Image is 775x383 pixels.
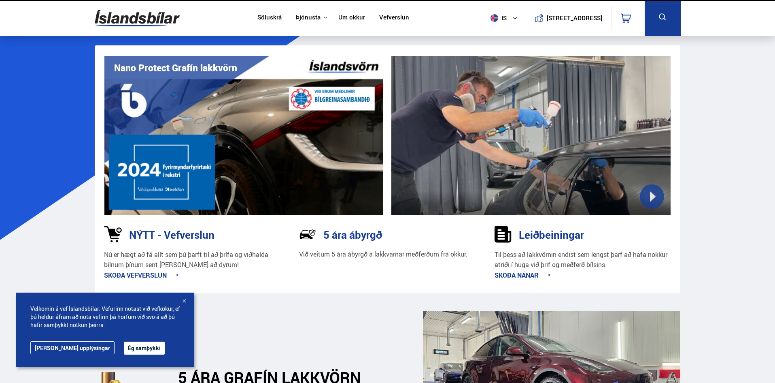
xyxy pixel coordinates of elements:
[129,229,214,241] h3: NÝTT - Vefverslun
[379,14,409,22] a: Vefverslun
[104,56,384,215] img: vI42ee_Copy_of_H.png
[296,14,321,21] button: Þjónusta
[104,250,281,270] p: Nú er hægt að fá allt sem þú þarft til að þrífa og viðhalda bílnum þínum sent [PERSON_NAME] að dy...
[95,5,180,31] img: G0Ugv5HjCgRt.svg
[124,342,165,355] button: Ég samþykki
[338,14,365,22] a: Um okkur
[104,226,122,243] img: 1kVRZhkadjUD8HsE.svg
[257,14,282,22] a: Söluskrá
[550,15,599,21] button: [STREET_ADDRESS]
[114,62,237,73] h1: Nano Protect Grafín lakkvörn
[487,6,524,30] button: is
[104,271,179,280] a: Skoða vefverslun
[299,226,316,243] img: NP-R9RrMhXQFCiaa.svg
[519,229,584,241] h3: Leiðbeiningar
[30,341,115,354] a: [PERSON_NAME] upplýsingar
[495,250,671,270] p: Til þess að lakkvörnin endist sem lengst þarf að hafa nokkur atriði í huga við þrif og meðferð bí...
[323,229,382,241] h3: 5 ára ábyrgð
[528,6,607,30] a: [STREET_ADDRESS]
[487,14,507,22] span: is
[299,250,467,259] p: Við veitum 5 ára ábyrgð á lakkvarnar meðferðum frá okkur.
[30,305,180,329] span: Velkomin á vef Íslandsbílar. Vefurinn notast við vefkökur, ef þú heldur áfram að nota vefinn þá h...
[495,271,551,280] a: Skoða nánar
[490,14,498,22] img: svg+xml;base64,PHN2ZyB4bWxucz0iaHR0cDovL3d3dy53My5vcmcvMjAwMC9zdmciIHdpZHRoPSI1MTIiIGhlaWdodD0iNT...
[495,226,512,243] img: sDldwouBCQTERH5k.svg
